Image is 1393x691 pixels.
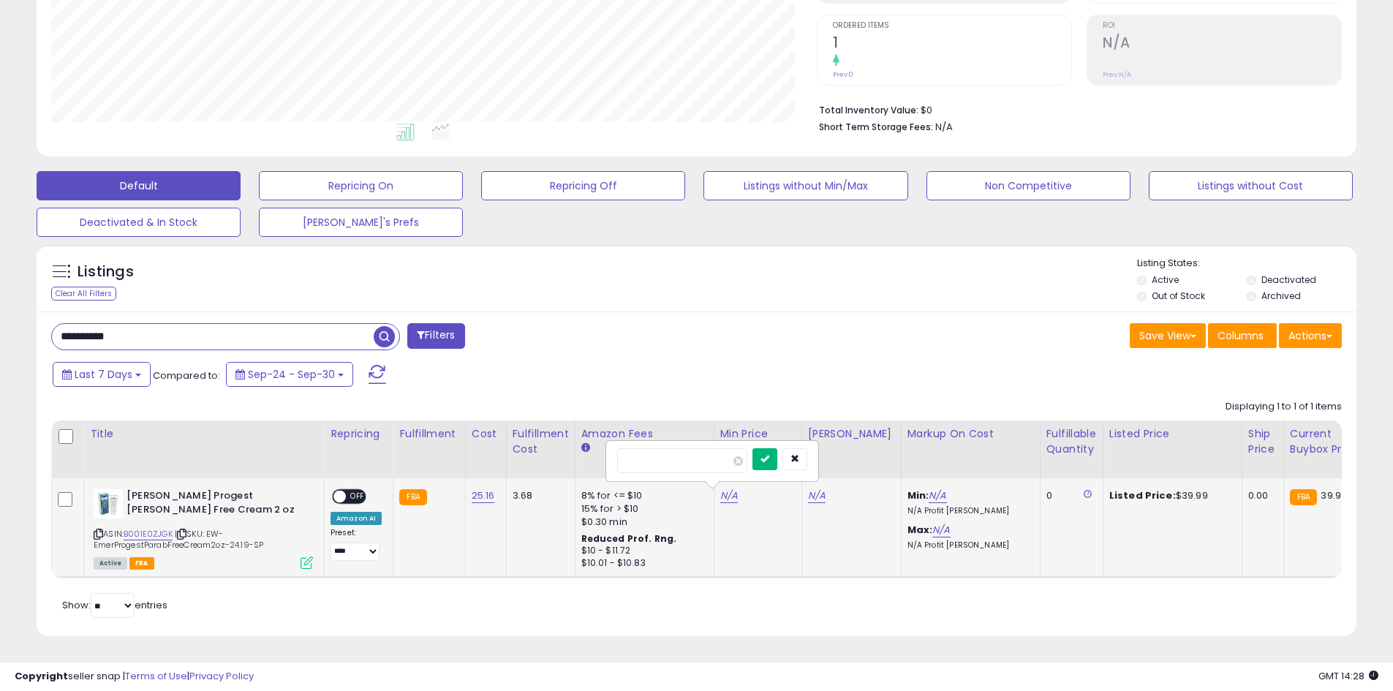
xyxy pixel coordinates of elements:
div: Markup on Cost [907,426,1034,442]
button: Last 7 Days [53,362,151,387]
div: $10.01 - $10.83 [581,557,703,570]
span: Ordered Items [833,22,1071,30]
button: Deactivated & In Stock [37,208,241,237]
div: Fulfillment [399,426,458,442]
button: [PERSON_NAME]'s Prefs [259,208,463,237]
button: Default [37,171,241,200]
div: Repricing [331,426,387,442]
span: Show: entries [62,598,167,612]
button: Repricing On [259,171,463,200]
small: FBA [399,489,426,505]
h5: Listings [78,262,134,282]
span: All listings currently available for purchase on Amazon [94,557,127,570]
div: Fulfillment Cost [513,426,569,457]
div: 3.68 [513,489,564,502]
small: FBA [1290,489,1317,505]
small: Prev: 0 [833,70,853,79]
b: Listed Price: [1109,488,1176,502]
button: Repricing Off [481,171,685,200]
b: Max: [907,523,933,537]
div: Preset: [331,528,382,561]
span: Compared to: [153,369,220,382]
button: Sep-24 - Sep-30 [226,362,353,387]
a: N/A [932,523,950,537]
a: N/A [808,488,826,503]
small: Amazon Fees. [581,442,590,455]
div: ASIN: [94,489,313,567]
div: Title [90,426,318,442]
span: ROI [1103,22,1341,30]
div: Current Buybox Price [1290,426,1365,457]
a: Terms of Use [125,669,187,683]
span: Last 7 Days [75,367,132,382]
b: Total Inventory Value: [819,104,918,116]
div: $39.99 [1109,489,1231,502]
div: Displaying 1 to 1 of 1 items [1226,400,1342,414]
div: Amazon Fees [581,426,708,442]
span: FBA [129,557,154,570]
div: $10 - $11.72 [581,545,703,557]
button: Filters [407,323,464,349]
h2: 1 [833,34,1071,54]
b: [PERSON_NAME] Progest [PERSON_NAME] Free Cream 2 oz [127,489,304,520]
a: B001E0ZJGK [124,528,173,540]
b: Reduced Prof. Rng. [581,532,677,545]
span: 2025-10-8 14:28 GMT [1318,669,1378,683]
a: N/A [929,488,946,503]
span: Columns [1218,328,1264,343]
div: Ship Price [1248,426,1277,457]
span: 39.99 [1321,488,1347,502]
div: $0.30 min [581,516,703,529]
div: Fulfillable Quantity [1046,426,1097,457]
div: seller snap | | [15,670,254,684]
span: Sep-24 - Sep-30 [248,367,335,382]
div: 8% for <= $10 [581,489,703,502]
b: Min: [907,488,929,502]
div: 0 [1046,489,1092,502]
p: N/A Profit [PERSON_NAME] [907,540,1029,551]
a: Privacy Policy [189,669,254,683]
span: OFF [346,491,369,503]
strong: Copyright [15,669,68,683]
span: N/A [935,120,953,134]
label: Active [1152,273,1179,286]
button: Listings without Cost [1149,171,1353,200]
div: Listed Price [1109,426,1236,442]
th: The percentage added to the cost of goods (COGS) that forms the calculator for Min & Max prices. [901,420,1040,478]
div: Min Price [720,426,796,442]
small: Prev: N/A [1103,70,1131,79]
button: Columns [1208,323,1277,348]
p: Listing States: [1137,257,1356,271]
label: Archived [1261,290,1301,302]
button: Save View [1130,323,1206,348]
div: 15% for > $10 [581,502,703,516]
a: 25.16 [472,488,495,503]
label: Deactivated [1261,273,1316,286]
button: Listings without Min/Max [703,171,907,200]
b: Short Term Storage Fees: [819,121,933,133]
span: | SKU: EW-EmerProgestParabFreeCream2oz-24.19-SP [94,528,263,550]
label: Out of Stock [1152,290,1205,302]
div: [PERSON_NAME] [808,426,895,442]
button: Non Competitive [926,171,1130,200]
button: Actions [1279,323,1342,348]
div: Clear All Filters [51,287,116,301]
img: 21ChPZRovJL._SL40_.jpg [94,489,123,518]
li: $0 [819,100,1331,118]
a: N/A [720,488,738,503]
p: N/A Profit [PERSON_NAME] [907,506,1029,516]
h2: N/A [1103,34,1341,54]
div: Amazon AI [331,512,382,525]
div: Cost [472,426,500,442]
div: 0.00 [1248,489,1272,502]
